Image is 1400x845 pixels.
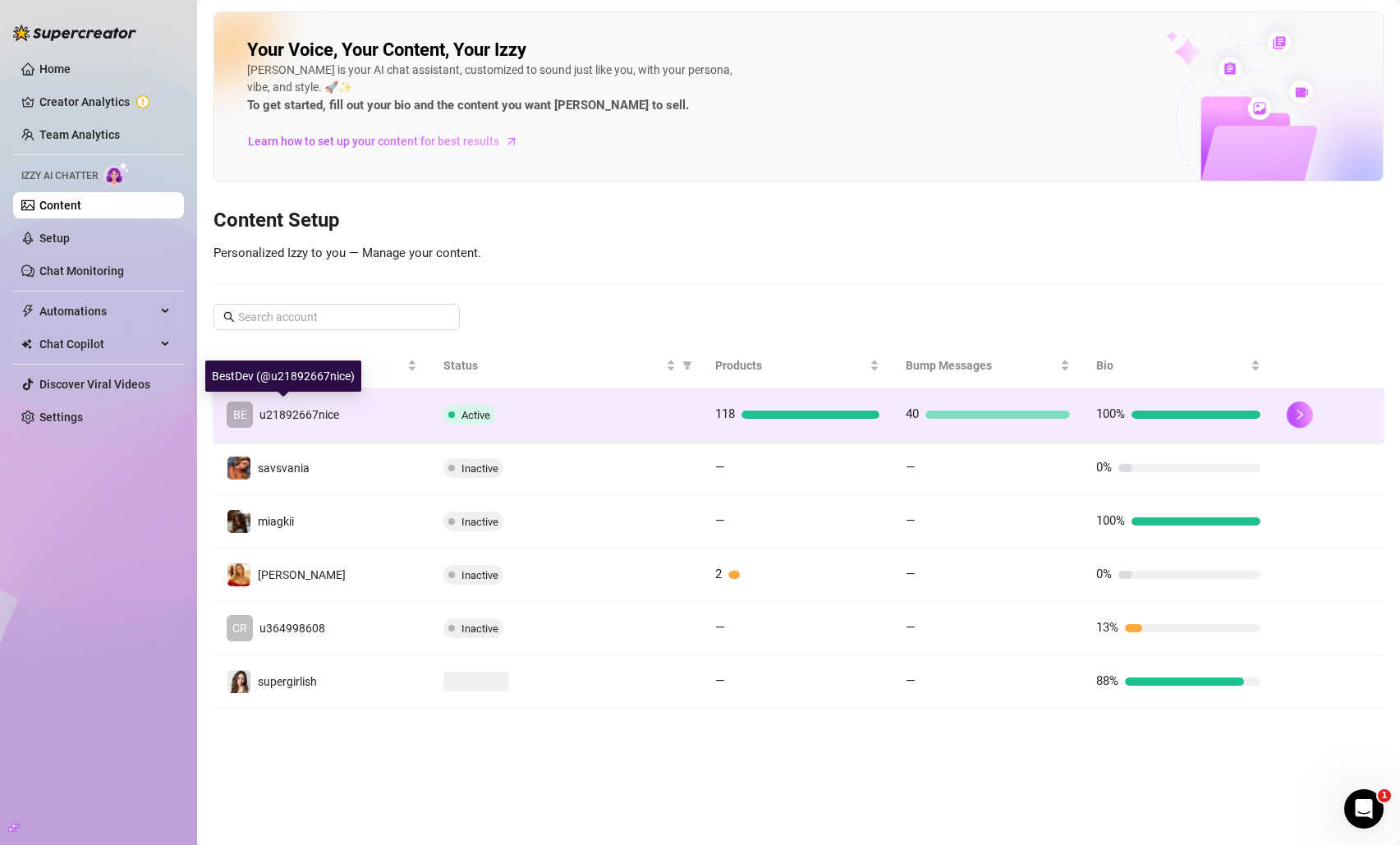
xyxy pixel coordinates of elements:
[679,353,695,378] span: filter
[247,128,530,154] a: Learn how to set up your content for best results
[258,675,317,688] span: supergirlish
[1378,789,1391,802] span: 1
[443,356,663,374] span: Status
[39,89,171,115] a: Creator Analytics exclamation-circle
[258,462,310,475] span: savsvania
[258,515,294,528] span: miagkii
[259,622,325,635] span: u364998608
[213,246,481,260] span: Personalized Izzy to you — Manage your content.
[906,513,916,528] span: —
[213,343,430,388] th: Name
[1096,460,1112,475] span: 0%
[1096,356,1247,374] span: Bio
[223,311,235,323] span: search
[682,361,692,370] span: filter
[21,305,34,318] span: thunderbolt
[21,338,32,350] img: Chat Copilot
[227,356,404,374] span: Name
[104,162,130,186] img: AI Chatter
[715,673,725,688] span: —
[715,356,866,374] span: Products
[258,568,346,581] span: [PERSON_NAME]
[259,408,339,421] span: u21892667nice
[39,264,124,278] a: Chat Monitoring
[39,411,83,424] a: Settings
[503,133,520,149] span: arrow-right
[715,567,722,581] span: 2
[233,406,247,424] span: BE
[39,62,71,76] a: Home
[906,620,916,635] span: —
[39,378,150,391] a: Discover Viral Videos
[13,25,136,41] img: logo-BBDzfeDw.svg
[8,822,20,834] span: build
[1294,409,1306,420] span: right
[39,199,81,212] a: Content
[461,516,498,528] span: Inactive
[906,567,916,581] span: —
[715,460,725,475] span: —
[461,462,498,475] span: Inactive
[21,168,98,184] span: Izzy AI Chatter
[227,457,250,480] img: savsvania
[430,343,702,388] th: Status
[238,308,437,326] input: Search account
[247,62,740,116] div: [PERSON_NAME] is your AI chat assistant, customized to sound just like you, with your persona, vi...
[39,232,70,245] a: Setup
[227,670,250,693] img: supergirlish
[39,298,156,324] span: Automations
[1344,789,1384,829] iframe: Intercom live chat
[715,406,735,421] span: 118
[1096,513,1125,528] span: 100%
[227,510,250,533] img: miagkii
[247,39,526,62] h2: Your Voice, Your Content, Your Izzy
[247,98,689,113] strong: To get started, fill out your bio and the content you want [PERSON_NAME] to sell.
[205,361,361,392] div: BestDev (@u21892667nice)
[461,569,498,581] span: Inactive
[39,128,120,141] a: Team Analytics
[715,620,725,635] span: —
[39,331,156,357] span: Chat Copilot
[1096,620,1118,635] span: 13%
[213,208,1384,234] h3: Content Setup
[1083,343,1274,388] th: Bio
[232,619,247,637] span: CR
[906,406,919,421] span: 40
[906,460,916,475] span: —
[248,132,499,150] span: Learn how to set up your content for best results
[715,513,725,528] span: —
[906,356,1057,374] span: Bump Messages
[1096,673,1118,688] span: 88%
[1128,13,1383,181] img: ai-chatter-content-library-cLFOSyPT.png
[461,622,498,635] span: Inactive
[227,563,250,586] img: mikayla_demaiter
[906,673,916,688] span: —
[1096,406,1125,421] span: 100%
[1287,402,1313,428] button: right
[461,409,490,421] span: Active
[893,343,1083,388] th: Bump Messages
[1096,567,1112,581] span: 0%
[702,343,893,388] th: Products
